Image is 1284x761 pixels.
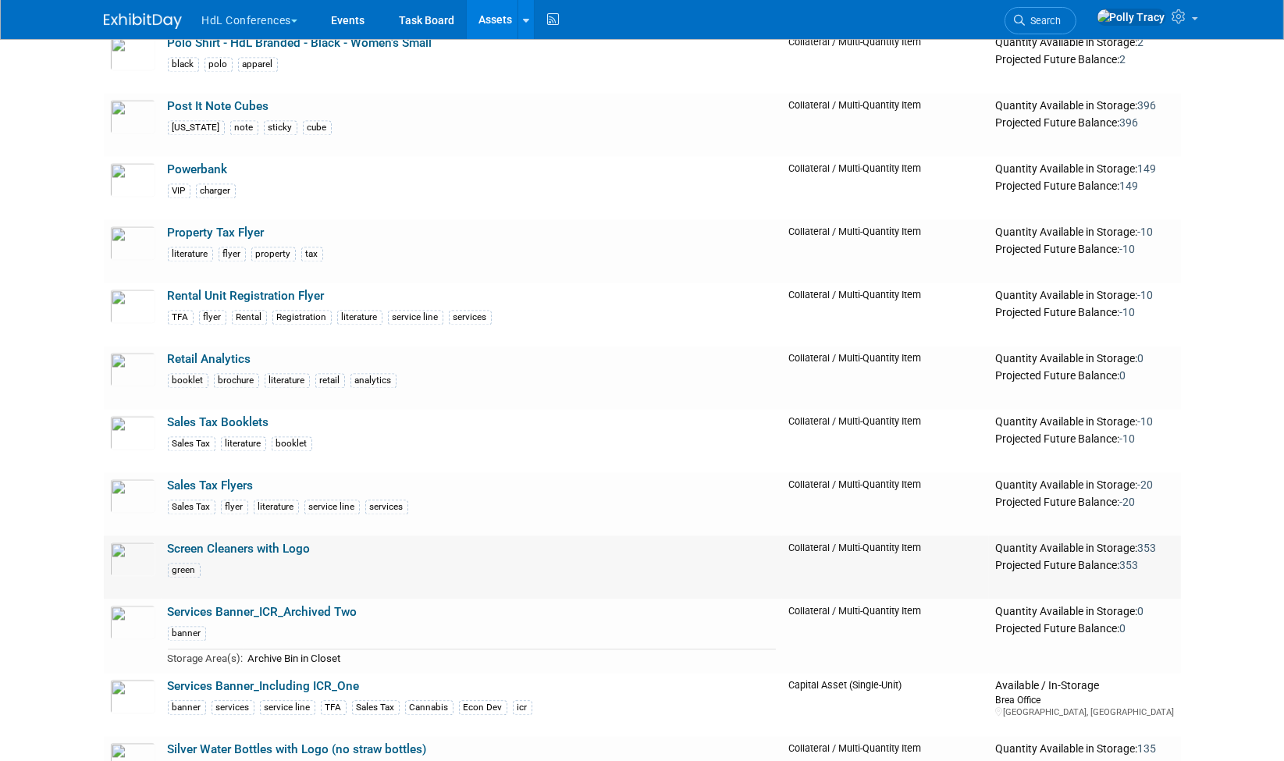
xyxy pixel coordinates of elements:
[782,156,989,219] td: Collateral / Multi-Quantity Item
[168,289,325,303] a: Rental Unit Registration Flyer
[995,36,1174,50] div: Quantity Available in Storage:
[782,673,989,736] td: Capital Asset (Single-Unit)
[244,649,777,667] td: Archive Bin in Closet
[315,373,345,388] div: retail
[782,283,989,346] td: Collateral / Multi-Quantity Item
[1137,36,1144,48] span: 2
[260,700,315,715] div: service line
[995,366,1174,383] div: Projected Future Balance:
[230,120,258,135] div: note
[168,162,228,176] a: Powerbank
[995,289,1174,303] div: Quantity Available in Storage:
[995,226,1174,240] div: Quantity Available in Storage:
[168,415,269,429] a: Sales Tax Booklets
[168,563,201,578] div: green
[995,415,1174,429] div: Quantity Available in Storage:
[1137,542,1156,554] span: 353
[1119,369,1126,382] span: 0
[1119,116,1138,129] span: 396
[352,700,400,715] div: Sales Tax
[995,429,1174,446] div: Projected Future Balance:
[221,500,248,514] div: flyer
[995,693,1174,706] div: Brea Office
[1119,432,1135,445] span: -10
[337,310,382,325] div: literature
[995,99,1174,113] div: Quantity Available in Storage:
[168,99,269,113] a: Post It Note Cubes
[782,219,989,283] td: Collateral / Multi-Quantity Item
[168,310,194,325] div: TFA
[1026,15,1062,27] span: Search
[272,310,332,325] div: Registration
[168,183,190,198] div: VIP
[199,310,226,325] div: flyer
[303,120,332,135] div: cube
[1005,7,1076,34] a: Search
[1137,289,1153,301] span: -10
[168,373,208,388] div: booklet
[1137,162,1156,175] span: 149
[301,247,323,261] div: tax
[304,500,360,514] div: service line
[168,57,199,72] div: black
[168,605,357,619] a: Services Banner_ICR_Archived Two
[782,472,989,535] td: Collateral / Multi-Quantity Item
[995,742,1174,756] div: Quantity Available in Storage:
[1137,478,1153,491] span: -20
[1119,180,1138,192] span: 149
[168,742,427,756] a: Silver Water Bottles with Logo (no straw bottles)
[782,30,989,93] td: Collateral / Multi-Quantity Item
[1137,415,1153,428] span: -10
[1119,496,1135,508] span: -20
[1137,742,1156,755] span: 135
[513,700,532,715] div: icr
[995,478,1174,493] div: Quantity Available in Storage:
[388,310,443,325] div: service line
[995,50,1174,67] div: Projected Future Balance:
[168,542,311,556] a: Screen Cleaners with Logo
[168,679,360,693] a: Services Banner_Including ICR_One
[1119,622,1126,635] span: 0
[238,57,278,72] div: apparel
[168,247,213,261] div: literature
[1137,99,1156,112] span: 396
[1119,243,1135,255] span: -10
[405,700,453,715] div: Cannabis
[350,373,397,388] div: analytics
[782,346,989,409] td: Collateral / Multi-Quantity Item
[264,120,297,135] div: sticky
[782,409,989,472] td: Collateral / Multi-Quantity Item
[214,373,259,388] div: brochure
[168,653,244,664] span: Storage Area(s):
[1119,53,1126,66] span: 2
[782,535,989,599] td: Collateral / Multi-Quantity Item
[995,162,1174,176] div: Quantity Available in Storage:
[196,183,236,198] div: charger
[219,247,246,261] div: flyer
[1119,559,1138,571] span: 353
[221,436,266,451] div: literature
[995,619,1174,636] div: Projected Future Balance:
[995,706,1174,718] div: [GEOGRAPHIC_DATA], [GEOGRAPHIC_DATA]
[782,599,989,673] td: Collateral / Multi-Quantity Item
[995,556,1174,573] div: Projected Future Balance:
[168,478,254,493] a: Sales Tax Flyers
[995,493,1174,510] div: Projected Future Balance:
[995,176,1174,194] div: Projected Future Balance:
[995,240,1174,257] div: Projected Future Balance:
[168,436,215,451] div: Sales Tax
[168,352,251,366] a: Retail Analytics
[168,226,265,240] a: Property Tax Flyer
[212,700,254,715] div: services
[321,700,347,715] div: TFA
[168,120,225,135] div: [US_STATE]
[254,500,299,514] div: literature
[168,36,432,50] a: Polo Shirt - HdL Branded - Black - Women's Small
[272,436,312,451] div: booklet
[782,93,989,156] td: Collateral / Multi-Quantity Item
[995,542,1174,556] div: Quantity Available in Storage:
[1097,9,1166,26] img: Polly Tracy
[995,605,1174,619] div: Quantity Available in Storage:
[205,57,233,72] div: polo
[1119,306,1135,318] span: -10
